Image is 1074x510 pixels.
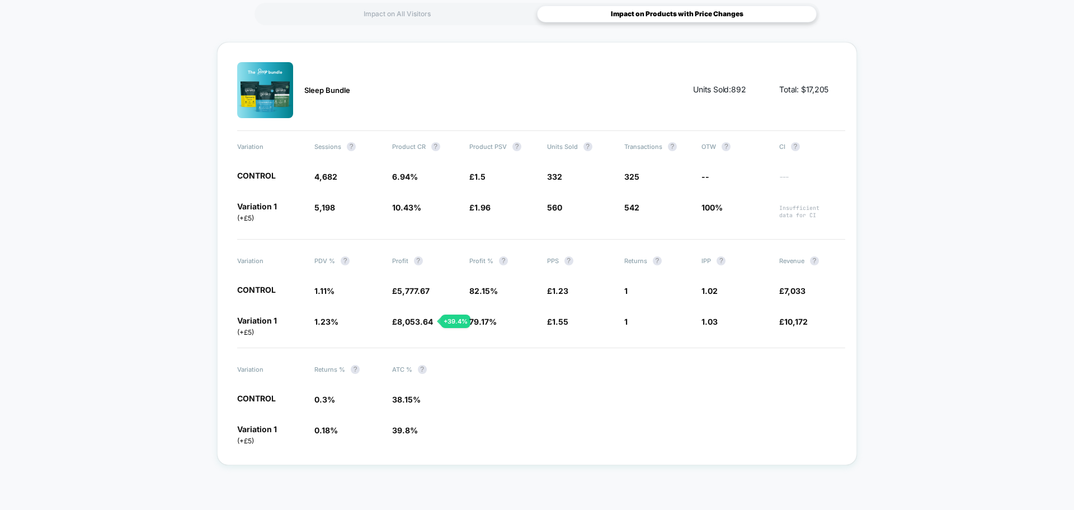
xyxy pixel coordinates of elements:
[237,62,293,118] img: Sleep Bundle
[564,256,573,265] button: ?
[469,317,497,326] span: 79.17%
[237,256,303,265] span: Variation
[237,365,303,374] span: Variation
[547,172,562,181] span: 332
[314,395,335,404] span: 0.3%
[701,142,767,151] span: OTW
[314,256,380,265] span: PDV %
[392,256,458,265] span: Profit
[624,203,639,212] span: 542
[237,142,303,151] span: Variation
[469,286,498,296] span: 82.15%
[717,256,726,265] button: ?
[469,142,535,151] span: Product PSV
[547,256,613,265] span: PPS
[499,256,508,265] button: ?
[237,202,277,211] span: Variation 1
[314,425,338,435] span: 0.18%
[431,142,440,151] button: ?
[624,317,628,326] span: 1
[441,315,470,328] div: + 39.4 %
[469,203,491,212] span: £1.96
[237,285,276,294] span: CONTROL
[351,365,360,374] button: ?
[624,172,639,181] span: 325
[722,142,731,151] button: ?
[624,256,690,265] span: Returns
[237,394,276,403] span: CONTROL
[392,203,421,212] span: 10.43%
[779,142,845,151] span: CI
[392,317,433,326] span: £8,053.64
[624,286,628,296] span: 1
[701,172,709,181] span: --
[392,395,421,404] span: 38.15%
[469,256,535,265] span: Profit %
[392,142,458,151] span: Product CR
[237,328,254,336] p: ( +£5 )
[779,204,845,222] span: Insufficient data for CI
[314,172,337,181] span: 4,682
[693,84,746,95] span: Units Sold: 892
[314,317,338,326] span: 1.23%
[701,256,767,265] span: IPP
[314,203,335,212] span: 5,198
[314,142,380,151] span: Sessions
[237,316,277,325] span: Variation 1
[392,172,418,181] span: 6.94%
[547,142,613,151] span: Units Sold
[653,256,662,265] button: ?
[341,256,350,265] button: ?
[779,256,845,265] span: Revenue
[791,142,800,151] button: ?
[779,84,828,95] span: Total: $ 17,205
[392,365,458,374] span: ATC %
[347,142,356,151] button: ?
[392,286,430,296] span: £5,777.67
[701,286,718,296] span: 1.02
[537,6,817,22] div: Impact on Products with Price Changes
[810,256,819,265] button: ?
[237,437,254,445] p: ( +£5 )
[512,142,521,151] button: ?
[583,142,592,151] button: ?
[314,286,335,296] span: 1.11%
[237,424,277,434] span: Variation 1
[701,203,723,212] span: 100%
[779,317,808,326] span: £10,172
[668,142,677,151] button: ?
[414,256,423,265] button: ?
[237,214,254,222] p: ( +£5 )
[779,286,805,296] span: £7,033
[779,174,845,182] span: ---
[418,365,427,374] button: ?
[304,86,350,95] span: Sleep Bundle
[237,171,276,180] span: CONTROL
[624,142,690,151] span: Transactions
[547,203,562,212] span: 560
[701,317,718,326] span: 1.03
[257,6,537,22] div: Impact on All Visitors
[469,172,486,181] span: £1.5
[547,286,568,296] span: £1.23
[314,365,380,374] span: Returns %
[547,317,568,326] span: £1.55
[392,425,418,435] span: 39.8%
